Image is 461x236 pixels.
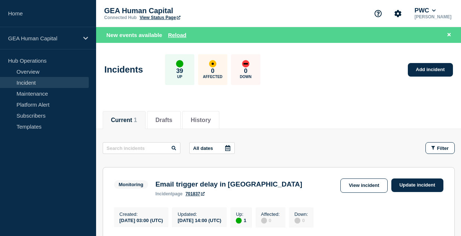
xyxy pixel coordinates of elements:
[168,32,186,38] button: Reload
[120,217,163,223] div: [DATE] 03:00 (UTC)
[193,145,213,151] p: All dates
[114,180,148,189] span: Monitoring
[236,217,246,224] div: 1
[103,142,180,154] input: Search incidents
[413,7,437,14] button: PWC
[104,7,251,15] p: GEA Human Capital
[294,217,308,224] div: 0
[105,64,143,75] h1: Incidents
[106,32,162,38] span: New events available
[191,117,211,123] button: History
[408,63,453,77] a: Add incident
[156,117,172,123] button: Drafts
[437,145,449,151] span: Filter
[111,117,137,123] button: Current 1
[203,75,222,79] p: Affected
[370,6,386,21] button: Support
[176,67,183,75] p: 39
[425,142,455,154] button: Filter
[211,67,214,75] p: 0
[186,191,205,196] a: 701837
[178,211,221,217] p: Updated :
[177,75,182,79] p: Up
[176,60,183,67] div: up
[244,67,247,75] p: 0
[104,15,137,20] p: Connected Hub
[156,180,302,188] h3: Email trigger delay in [GEOGRAPHIC_DATA]
[240,75,252,79] p: Down
[140,15,180,20] a: View Status Page
[294,218,300,224] div: disabled
[390,6,406,21] button: Account settings
[8,35,78,41] p: GEA Human Capital
[261,218,267,224] div: disabled
[189,142,235,154] button: All dates
[413,14,453,19] p: [PERSON_NAME]
[294,211,308,217] p: Down :
[242,60,249,67] div: down
[261,217,280,224] div: 0
[261,211,280,217] p: Affected :
[391,178,443,192] a: Update incident
[156,191,172,196] span: incident
[236,211,246,217] p: Up :
[236,218,242,224] div: up
[134,117,137,123] span: 1
[340,178,388,193] a: View incident
[178,217,221,223] div: [DATE] 14:00 (UTC)
[209,60,216,67] div: affected
[156,191,183,196] p: page
[120,211,163,217] p: Created :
